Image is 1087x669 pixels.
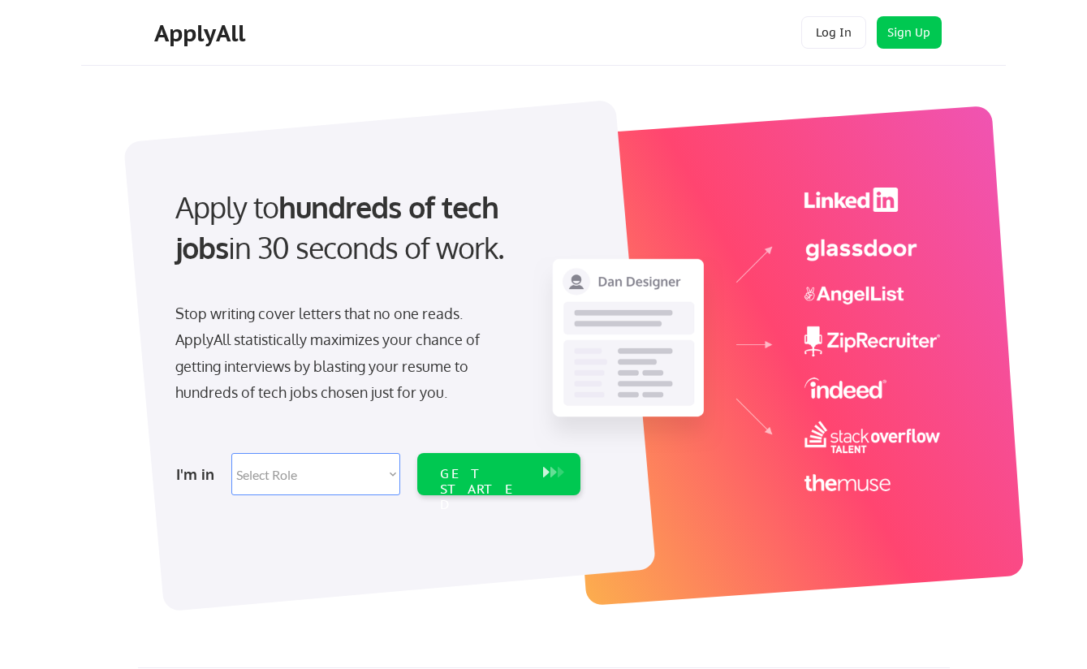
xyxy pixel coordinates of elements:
button: Log In [801,16,866,49]
div: Apply to in 30 seconds of work. [175,187,574,269]
div: ApplyAll [154,19,250,47]
div: I'm in [176,461,222,487]
strong: hundreds of tech jobs [175,188,506,265]
button: Sign Up [877,16,942,49]
div: GET STARTED [440,466,527,513]
div: Stop writing cover letters that no one reads. ApplyAll statistically maximizes your chance of get... [175,300,509,406]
